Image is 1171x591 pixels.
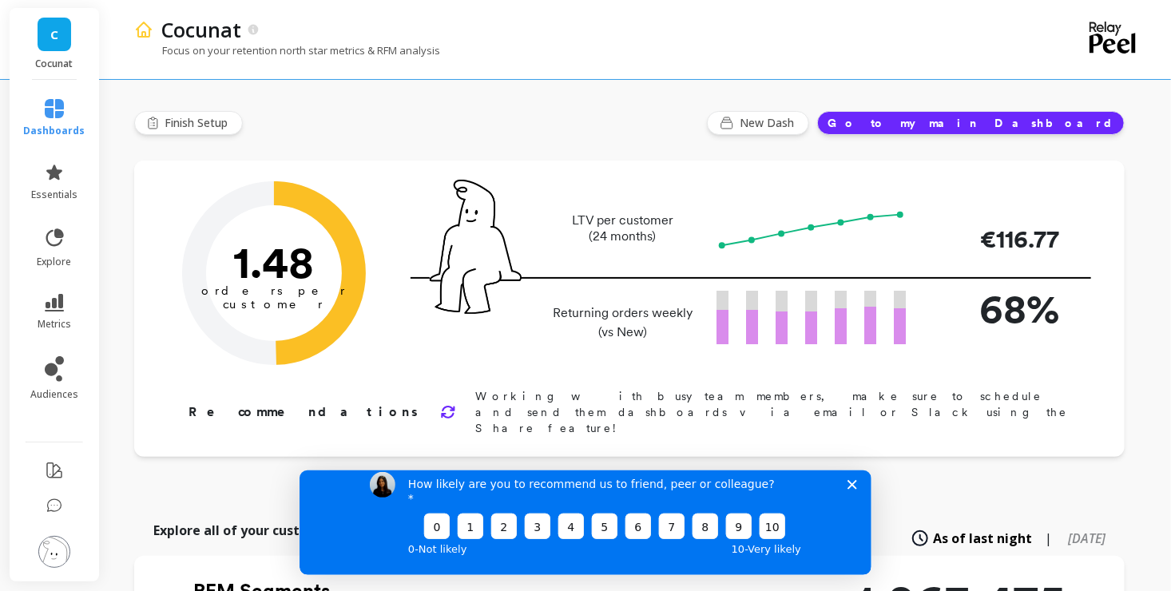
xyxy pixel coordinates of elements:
[134,111,243,135] button: Finish Setup
[548,212,697,244] p: LTV per customer (24 months)
[24,125,85,137] span: dashboards
[165,115,232,131] span: Finish Setup
[234,236,315,288] text: 1.48
[224,297,325,311] tspan: customer
[1045,529,1052,548] span: |
[740,115,799,131] span: New Dash
[30,388,78,401] span: audiences
[134,43,440,58] p: Focus on your retention north star metrics & RFM analysis
[153,521,488,540] p: Explore all of your customers using our RFM analysis
[931,279,1059,339] p: 68%
[161,16,241,43] p: Cocunat
[38,256,72,268] span: explore
[38,318,71,331] span: metrics
[300,470,871,575] iframe: Survey by Kateryna from Peel
[707,111,809,135] button: New Dash
[26,58,84,70] p: Cocunat
[430,180,522,314] img: pal seatted on line
[475,388,1074,436] p: Working with busy team members, make sure to schedule and send them dashboards via email or Slack...
[50,26,58,44] span: C
[134,20,153,39] img: header icon
[931,221,1059,257] p: €116.77
[31,188,77,201] span: essentials
[201,284,347,299] tspan: orders per
[548,303,697,342] p: Returning orders weekly (vs New)
[1068,530,1106,547] span: [DATE]
[189,403,421,422] p: Recommendations
[817,111,1125,135] button: Go to my main Dashboard
[38,536,70,568] img: profile picture
[933,529,1032,548] span: As of last night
